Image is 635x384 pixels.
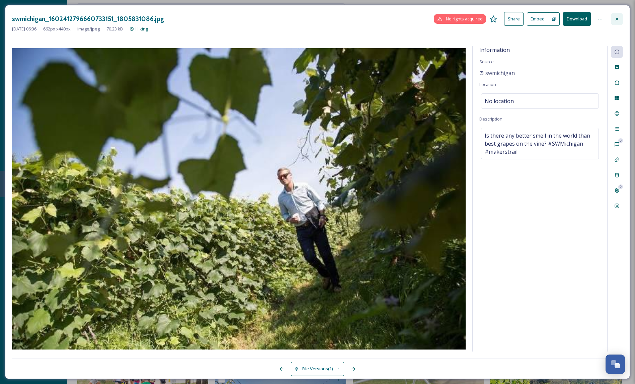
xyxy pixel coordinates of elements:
button: Embed [527,12,548,26]
span: [DATE] 06:36 [12,26,36,32]
div: 0 [618,138,623,143]
h3: swmichigan_1602412796660733151_1805831086.jpg [12,14,164,24]
span: image/jpeg [77,26,100,32]
div: 0 [618,184,623,189]
span: 70.23 kB [106,26,123,32]
img: 6b530299-c842-fc0a-632f-02fe06ab4e6a.jpg [12,48,466,350]
span: Is there any better smell in the world than best grapes on the vine? #SWMichigan #makerstrail [485,132,595,156]
span: Source [479,59,494,65]
span: Information [479,46,510,54]
span: No rights acquired [446,16,483,22]
button: Download [563,12,591,26]
button: File Versions(1) [291,362,344,376]
span: swmichigan [485,69,515,77]
a: swmichigan [479,69,515,77]
span: 662 px x 440 px [43,26,71,32]
span: Location [479,81,496,87]
button: Open Chat [606,355,625,374]
span: No location [485,97,514,105]
button: Share [504,12,524,26]
span: Hiking [136,26,148,32]
span: Description [479,116,502,122]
